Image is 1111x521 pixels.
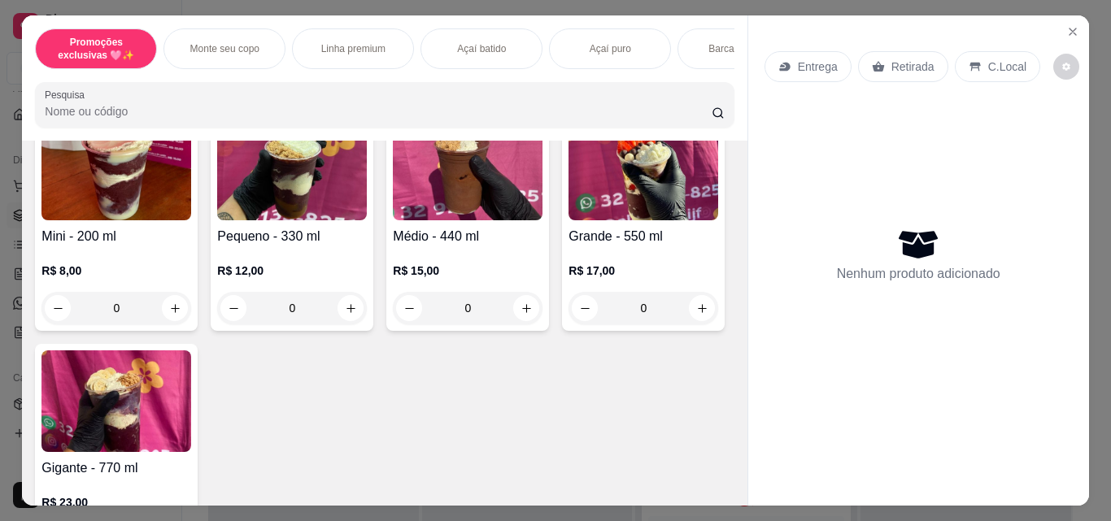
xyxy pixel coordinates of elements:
button: Close [1060,19,1086,45]
p: R$ 23,00 [41,494,191,510]
p: Promoções exclusivas 🩷✨ [49,36,143,62]
p: Açaí puro [590,42,631,55]
h4: Médio - 440 ml [393,227,542,246]
p: R$ 12,00 [217,263,367,279]
h4: Pequeno - 330 ml [217,227,367,246]
h4: Gigante - 770 ml [41,458,191,478]
button: decrease-product-quantity [1053,54,1079,80]
p: C.Local [988,59,1026,75]
label: Pesquisa [45,88,90,102]
p: Nenhum produto adicionado [837,264,1000,284]
p: R$ 8,00 [41,263,191,279]
p: Entrega [798,59,838,75]
h4: Grande - 550 ml [569,227,718,246]
p: R$ 15,00 [393,263,542,279]
input: Pesquisa [45,103,712,119]
p: Monte seu copo [190,42,259,55]
img: product-image [41,350,191,452]
img: product-image [569,119,718,220]
p: Barca de açaí [708,42,769,55]
p: Retirada [891,59,935,75]
img: product-image [393,119,542,220]
img: product-image [217,119,367,220]
p: Linha premium [321,42,386,55]
p: R$ 17,00 [569,263,718,279]
img: product-image [41,119,191,220]
h4: Mini - 200 ml [41,227,191,246]
p: Açaí batido [457,42,506,55]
